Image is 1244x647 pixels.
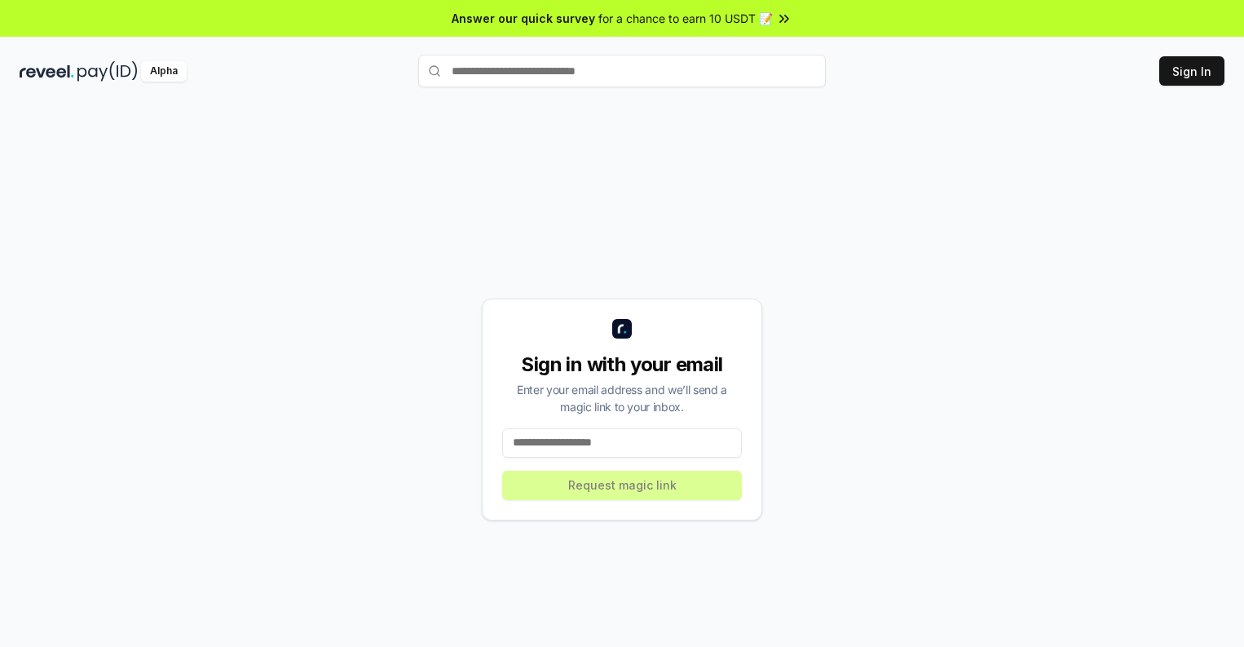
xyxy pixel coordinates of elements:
[1159,56,1224,86] button: Sign In
[598,10,773,27] span: for a chance to earn 10 USDT 📝
[612,319,632,339] img: logo_small
[452,10,595,27] span: Answer our quick survey
[77,61,138,82] img: pay_id
[141,61,187,82] div: Alpha
[502,352,742,378] div: Sign in with your email
[20,61,74,82] img: reveel_dark
[502,381,742,415] div: Enter your email address and we’ll send a magic link to your inbox.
